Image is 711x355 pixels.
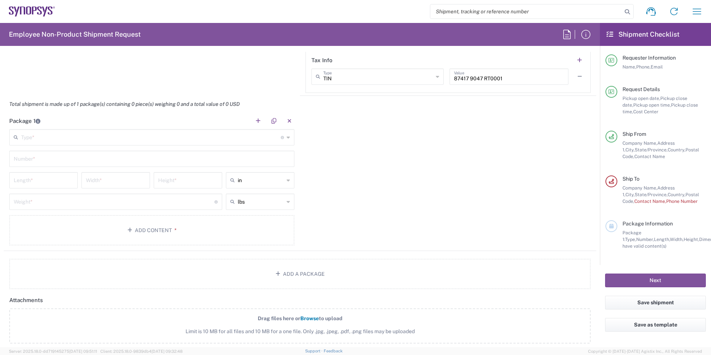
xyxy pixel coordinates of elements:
[430,4,622,19] input: Shipment, tracking or reference number
[69,349,97,354] span: [DATE] 09:51:11
[622,131,646,137] span: Ship From
[684,237,699,242] span: Height,
[607,30,680,39] h2: Shipment Checklist
[622,96,660,101] span: Pickup open date,
[636,237,654,242] span: Number,
[311,57,333,64] h2: Tax Info
[605,318,706,332] button: Save as template
[635,192,668,197] span: State/Province,
[305,349,324,353] a: Support
[100,349,183,354] span: Client: 2025.18.0-9839db4
[9,30,141,39] h2: Employee Non-Product Shipment Request
[670,237,684,242] span: Width,
[666,198,698,204] span: Phone Number
[9,259,591,289] button: Add a Package
[258,315,300,321] span: Drag files here or
[668,147,685,153] span: Country,
[9,297,43,304] h2: Attachments
[625,237,636,242] span: Type,
[622,86,660,92] span: Request Details
[622,176,640,182] span: Ship To
[625,147,635,153] span: City,
[622,185,657,191] span: Company Name,
[588,348,702,355] span: Copyright © [DATE]-[DATE] Agistix Inc., All Rights Reserved
[26,328,574,335] span: Limit is 10 MB for all files and 10 MB for a one file. Only .jpg, .jpeg, .pdf, .png files may be ...
[324,349,343,353] a: Feedback
[9,215,294,245] button: Add Content*
[635,147,668,153] span: State/Province,
[651,64,663,70] span: Email
[622,221,673,227] span: Package Information
[633,102,671,108] span: Pickup open time,
[622,140,657,146] span: Company Name,
[622,64,636,70] span: Name,
[634,198,666,204] span: Contact Name,
[668,192,685,197] span: Country,
[151,349,183,354] span: [DATE] 09:32:48
[319,315,343,321] span: to upload
[4,101,245,107] em: Total shipment is made up of 1 package(s) containing 0 piece(s) weighing 0 and a total value of 0...
[300,315,319,321] span: Browse
[605,274,706,287] button: Next
[622,230,641,242] span: Package 1:
[9,349,97,354] span: Server: 2025.18.0-dd719145275
[634,154,665,159] span: Contact Name
[654,237,670,242] span: Length,
[9,117,40,125] h2: Package 1
[633,109,658,114] span: Cost Center
[636,64,651,70] span: Phone,
[605,296,706,309] button: Save shipment
[625,192,635,197] span: City,
[622,55,676,61] span: Requester Information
